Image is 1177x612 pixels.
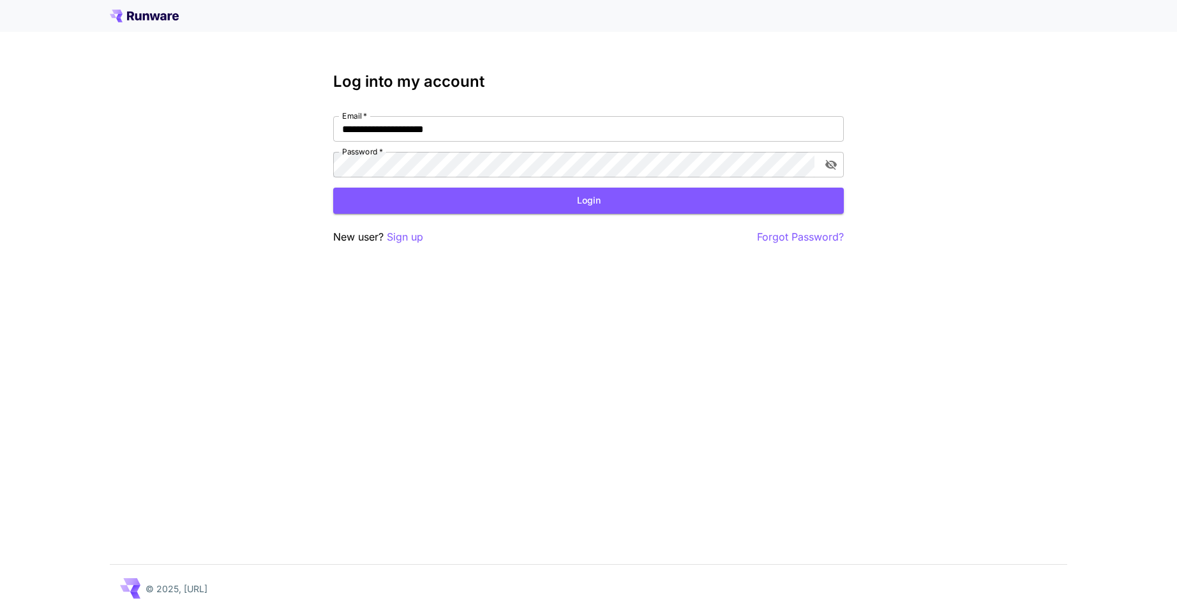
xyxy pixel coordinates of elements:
[387,229,423,245] button: Sign up
[333,73,844,91] h3: Log into my account
[146,582,207,595] p: © 2025, [URL]
[333,188,844,214] button: Login
[757,229,844,245] button: Forgot Password?
[342,110,367,121] label: Email
[342,146,383,157] label: Password
[333,229,423,245] p: New user?
[820,153,843,176] button: toggle password visibility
